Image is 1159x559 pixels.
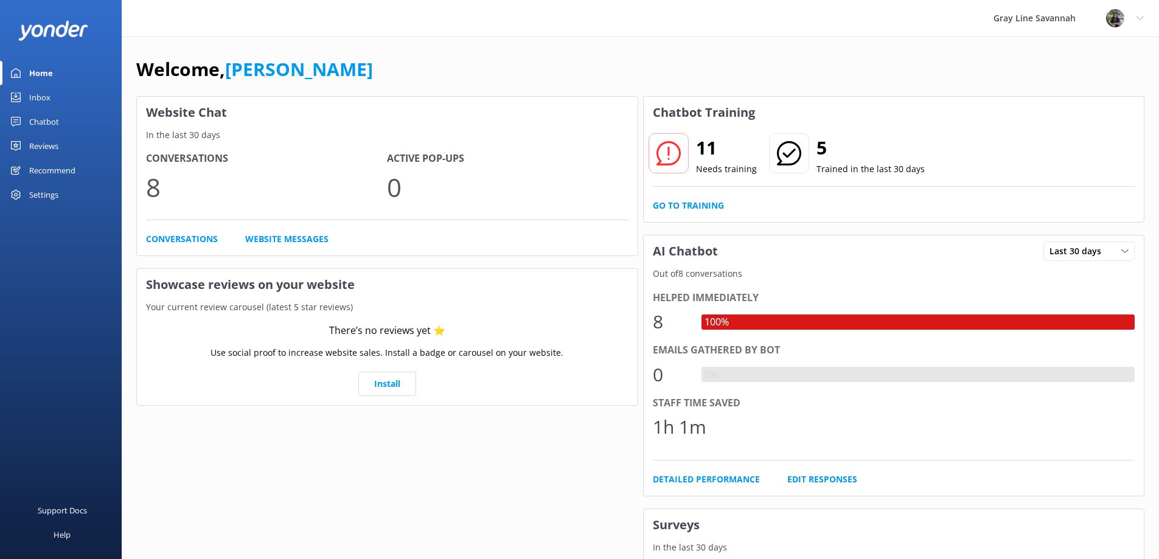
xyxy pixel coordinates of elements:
[29,61,53,85] div: Home
[644,541,1144,554] p: In the last 30 days
[387,151,628,167] h4: Active Pop-ups
[225,57,373,82] a: [PERSON_NAME]
[653,360,689,389] div: 0
[1106,9,1124,27] img: 828-1758832597.PNG
[18,21,88,41] img: yonder-white-logo.png
[653,342,1135,358] div: Emails gathered by bot
[29,158,75,182] div: Recommend
[38,498,87,523] div: Support Docs
[701,314,732,330] div: 100%
[653,395,1135,411] div: Staff time saved
[653,290,1135,306] div: Helped immediately
[1049,245,1109,258] span: Last 30 days
[29,134,58,158] div: Reviews
[816,133,925,162] h2: 5
[644,267,1144,280] p: Out of 8 conversations
[29,85,50,109] div: Inbox
[696,162,757,176] p: Needs training
[137,97,638,128] h3: Website Chat
[644,509,1144,541] h3: Surveys
[653,473,760,486] a: Detailed Performance
[358,372,416,396] a: Install
[146,167,387,207] p: 8
[137,300,638,314] p: Your current review carousel (latest 5 star reviews)
[816,162,925,176] p: Trained in the last 30 days
[29,109,59,134] div: Chatbot
[387,167,628,207] p: 0
[701,367,721,383] div: 0%
[136,55,373,84] h1: Welcome,
[211,346,563,359] p: Use social proof to increase website sales. Install a badge or carousel on your website.
[146,151,387,167] h4: Conversations
[137,269,638,300] h3: Showcase reviews on your website
[653,412,706,442] div: 1h 1m
[787,473,857,486] a: Edit Responses
[644,97,764,128] h3: Chatbot Training
[696,133,757,162] h2: 11
[245,232,329,246] a: Website Messages
[653,307,689,336] div: 8
[137,128,638,142] p: In the last 30 days
[644,235,727,267] h3: AI Chatbot
[54,523,71,547] div: Help
[653,199,724,212] a: Go to Training
[146,232,218,246] a: Conversations
[329,323,445,339] div: There’s no reviews yet ⭐
[29,182,58,207] div: Settings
